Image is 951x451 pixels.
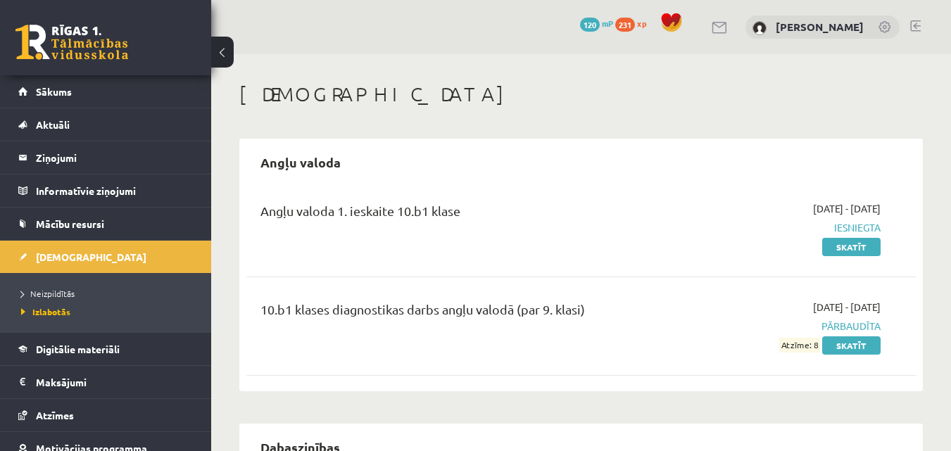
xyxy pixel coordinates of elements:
[615,18,635,32] span: 231
[36,250,146,263] span: [DEMOGRAPHIC_DATA]
[15,25,128,60] a: Rīgas 1. Tālmācības vidusskola
[637,18,646,29] span: xp
[688,319,881,334] span: Pārbaudīta
[18,333,194,365] a: Digitālie materiāli
[18,174,194,207] a: Informatīvie ziņojumi
[246,146,355,179] h2: Angļu valoda
[18,141,194,174] a: Ziņojumi
[239,82,923,106] h1: [DEMOGRAPHIC_DATA]
[752,21,767,35] img: Ketija Dzilna
[580,18,613,29] a: 120 mP
[36,85,72,98] span: Sākums
[21,306,70,317] span: Izlabotās
[18,366,194,398] a: Maksājumi
[36,174,194,207] legend: Informatīvie ziņojumi
[21,288,75,299] span: Neizpildītās
[260,201,667,227] div: Angļu valoda 1. ieskaite 10.b1 klase
[776,20,864,34] a: [PERSON_NAME]
[813,201,881,216] span: [DATE] - [DATE]
[615,18,653,29] a: 231 xp
[813,300,881,315] span: [DATE] - [DATE]
[580,18,600,32] span: 120
[18,208,194,240] a: Mācību resursi
[18,399,194,431] a: Atzīmes
[36,409,74,421] span: Atzīmes
[21,305,197,318] a: Izlabotās
[602,18,613,29] span: mP
[18,108,194,141] a: Aktuāli
[36,118,70,131] span: Aktuāli
[36,141,194,174] legend: Ziņojumi
[822,336,881,355] a: Skatīt
[779,338,820,352] span: Atzīme: 8
[688,220,881,235] span: Iesniegta
[18,75,194,108] a: Sākums
[36,217,104,230] span: Mācību resursi
[18,241,194,273] a: [DEMOGRAPHIC_DATA]
[36,343,120,355] span: Digitālie materiāli
[822,238,881,256] a: Skatīt
[21,287,197,300] a: Neizpildītās
[36,366,194,398] legend: Maksājumi
[260,300,667,326] div: 10.b1 klases diagnostikas darbs angļu valodā (par 9. klasi)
